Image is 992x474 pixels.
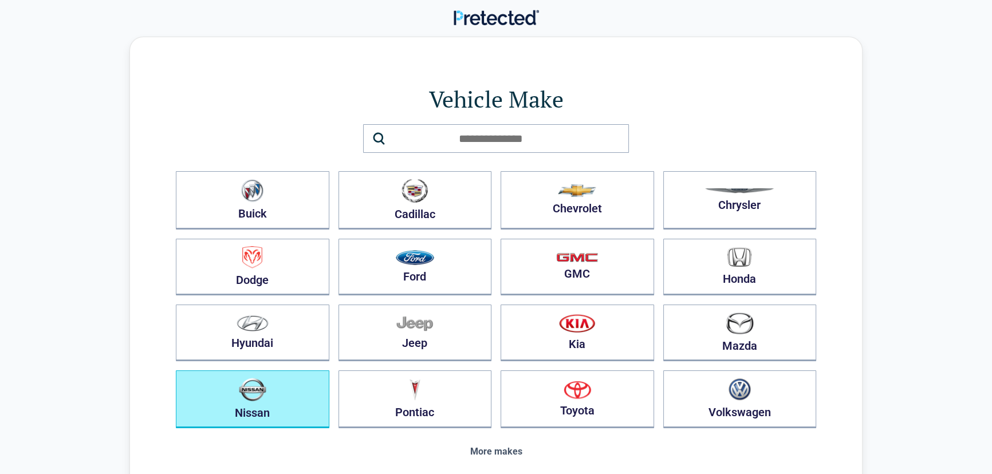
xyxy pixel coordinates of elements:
[176,83,816,115] h1: Vehicle Make
[663,305,817,361] button: Mazda
[176,305,329,361] button: Hyundai
[338,305,492,361] button: Jeep
[663,239,817,295] button: Honda
[663,370,817,428] button: Volkswagen
[501,171,654,230] button: Chevrolet
[338,171,492,230] button: Cadillac
[501,370,654,428] button: Toyota
[176,171,329,230] button: Buick
[176,447,816,457] div: More makes
[176,239,329,295] button: Dodge
[501,239,654,295] button: GMC
[338,239,492,295] button: Ford
[338,370,492,428] button: Pontiac
[501,305,654,361] button: Kia
[176,370,329,428] button: Nissan
[663,171,817,230] button: Chrysler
